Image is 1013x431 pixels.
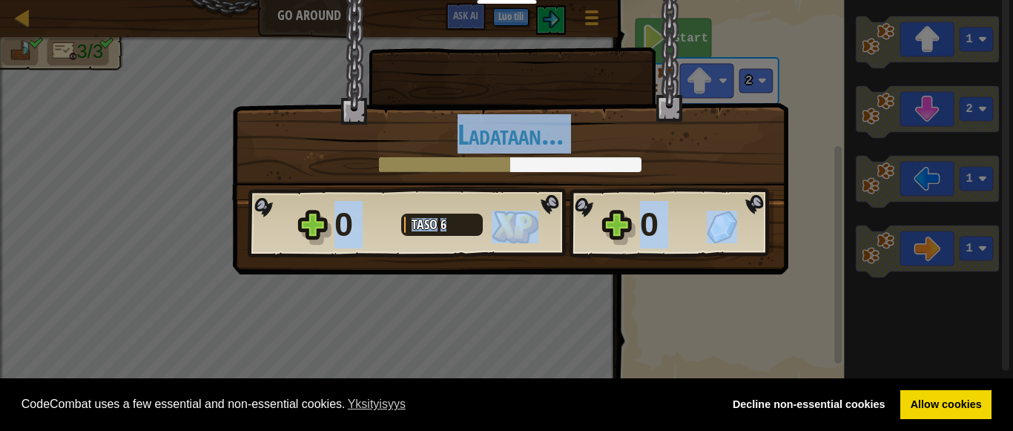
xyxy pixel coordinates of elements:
span: 6 [440,215,446,234]
span: CodeCombat uses a few essential and non-essential cookies. [22,393,711,415]
img: Jalokiviä [707,211,737,243]
a: allow cookies [900,390,991,420]
div: 0 [640,201,698,249]
a: deny cookies [722,390,895,420]
img: Kokemusta [492,211,538,243]
a: learn more about cookies [346,393,409,415]
h1: Ladataan... [248,119,773,150]
div: 0 [334,201,392,249]
span: Taso [412,215,440,234]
